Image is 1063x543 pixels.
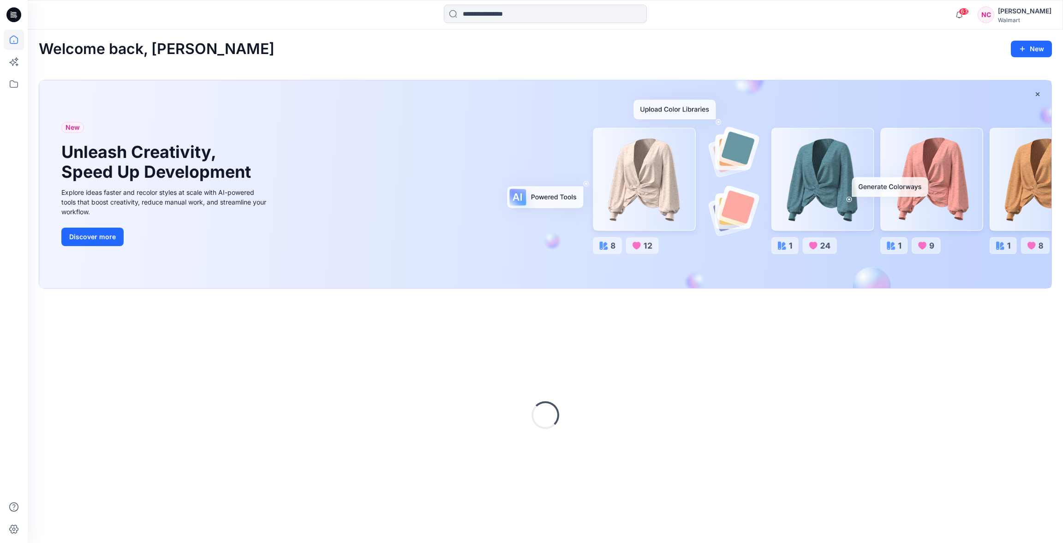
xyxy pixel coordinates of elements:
a: Discover more [61,228,269,246]
span: New [66,122,80,133]
div: [PERSON_NAME] [998,6,1051,17]
h1: Unleash Creativity, Speed Up Development [61,142,255,182]
h2: Welcome back, [PERSON_NAME] [39,41,275,58]
div: Explore ideas faster and recolor styles at scale with AI-powered tools that boost creativity, red... [61,187,269,217]
div: NC [978,6,994,23]
span: 63 [959,8,969,15]
button: New [1011,41,1052,57]
div: Walmart [998,17,1051,24]
button: Discover more [61,228,124,246]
